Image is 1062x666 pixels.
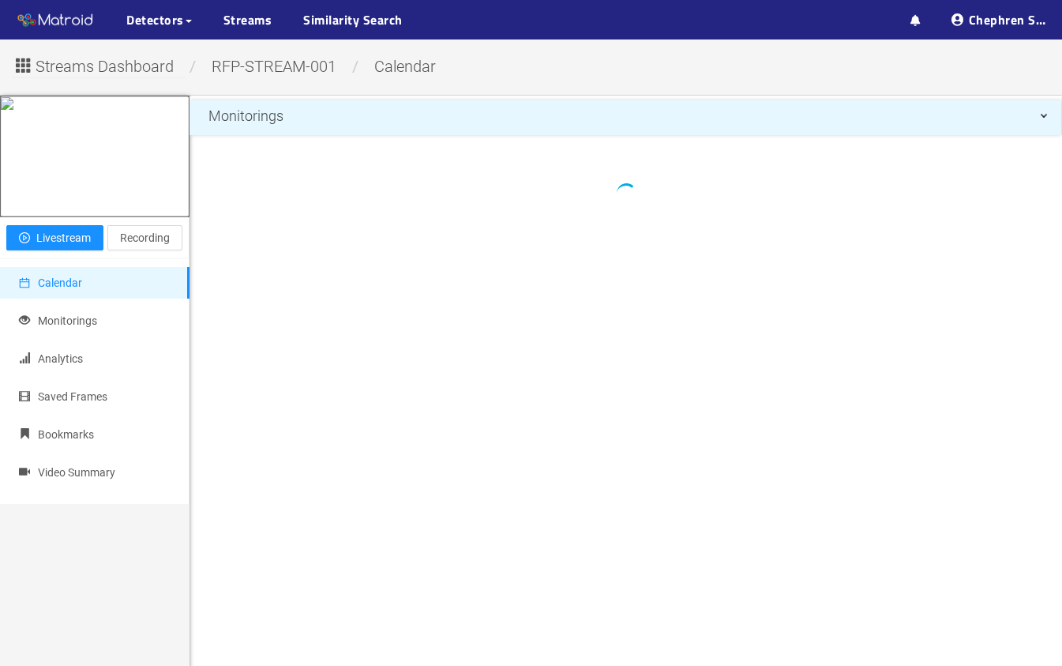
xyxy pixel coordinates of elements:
span: calendar [362,57,448,76]
img: 1760019904.197318_dup_1760019906467.jpg [1,97,13,216]
a: Similarity Search [303,10,403,29]
span: Livestream [36,229,91,246]
span: Recording [120,229,170,246]
img: Matroid logo [16,9,95,32]
span: Detectors [126,10,184,29]
a: Streams Dashboard [12,62,186,74]
button: play-circleLivestream [6,225,103,250]
span: / [186,57,200,76]
span: Monitorings [38,314,97,327]
button: Streams Dashboard [12,51,186,77]
a: Streams [223,10,272,29]
span: calendar [19,277,30,288]
span: Chephren S. [969,10,1045,29]
span: Monitorings [208,107,283,124]
span: Streams Dashboard [36,55,174,79]
button: Recording [107,225,182,250]
span: Calendar [38,277,82,289]
span: Video Summary [38,466,115,479]
span: / [348,57,362,76]
span: Saved Frames [38,390,107,403]
span: Analytics [38,352,83,365]
span: Bookmarks [38,428,94,441]
span: RFP-STREAM-001 [200,57,348,76]
div: Monitorings [190,100,1062,132]
span: play-circle [19,232,30,245]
